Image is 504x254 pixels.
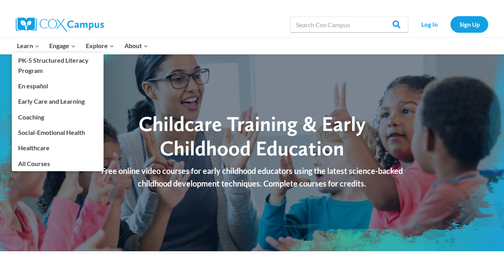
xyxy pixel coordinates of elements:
a: En español [12,78,104,93]
span: Learn [17,41,39,51]
button: Child menu of About [119,37,153,54]
button: Child menu of Explore [81,37,119,54]
button: Child menu of Engage [44,37,81,54]
nav: Primary Navigation [12,37,153,54]
a: Healthcare [12,140,104,155]
span: Childcare Training & Early Childhood Education [139,111,366,161]
img: Cox Campus [16,17,104,32]
a: All Courses [12,156,104,171]
nav: Secondary Navigation [412,16,488,32]
a: Social-Emotional Health [12,125,104,140]
a: Sign Up [450,16,488,32]
a: Coaching [12,109,104,124]
p: Free online video courses for early childhood educators using the latest science-backed childhood... [93,164,411,190]
a: PK-5 Structured Literacy Program [12,53,104,78]
a: Log In [412,16,447,32]
input: Search Cox Campus [290,17,408,32]
a: Early Care and Learning [12,94,104,109]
